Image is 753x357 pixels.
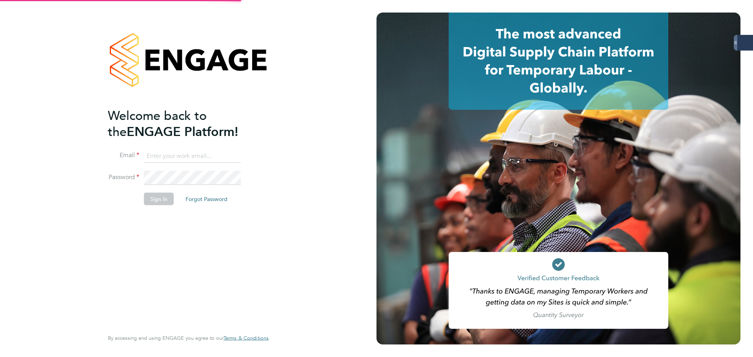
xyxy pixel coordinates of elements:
h2: ENGAGE Platform! [108,107,261,140]
button: Forgot Password [179,193,234,205]
span: By accessing and using ENGAGE you agree to our [108,335,269,341]
label: Password [108,173,139,181]
input: Enter your work email... [144,149,241,163]
a: Terms & Conditions [224,335,269,341]
button: Sign In [144,193,174,205]
span: Welcome back to the [108,108,207,139]
label: Email [108,151,139,159]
